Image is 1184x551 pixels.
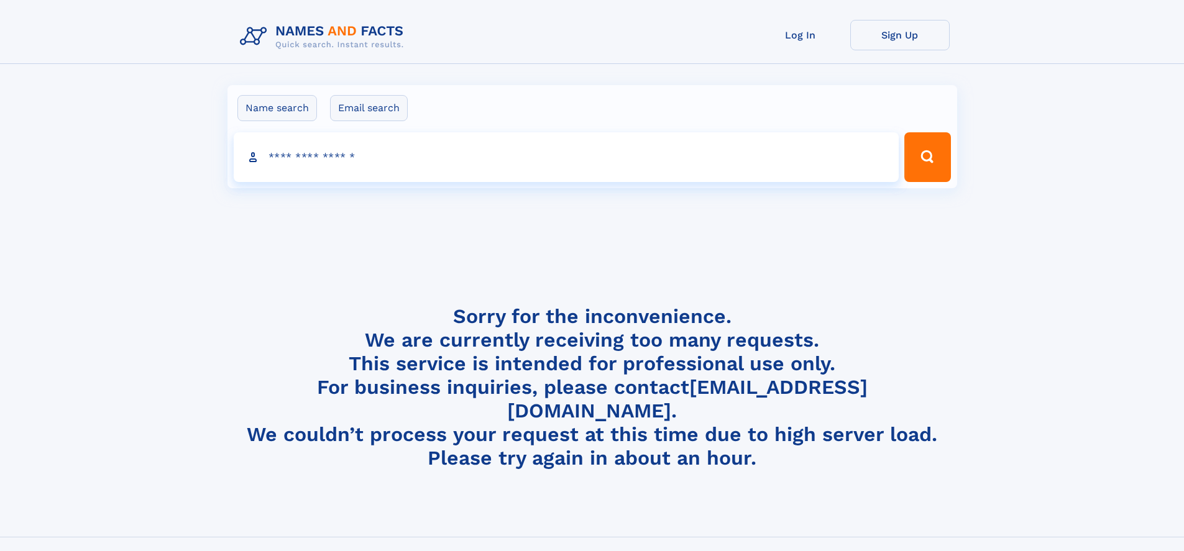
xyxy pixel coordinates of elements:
[330,95,408,121] label: Email search
[237,95,317,121] label: Name search
[507,375,868,422] a: [EMAIL_ADDRESS][DOMAIN_NAME]
[904,132,950,182] button: Search Button
[850,20,950,50] a: Sign Up
[235,304,950,470] h4: Sorry for the inconvenience. We are currently receiving too many requests. This service is intend...
[234,132,899,182] input: search input
[235,20,414,53] img: Logo Names and Facts
[751,20,850,50] a: Log In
